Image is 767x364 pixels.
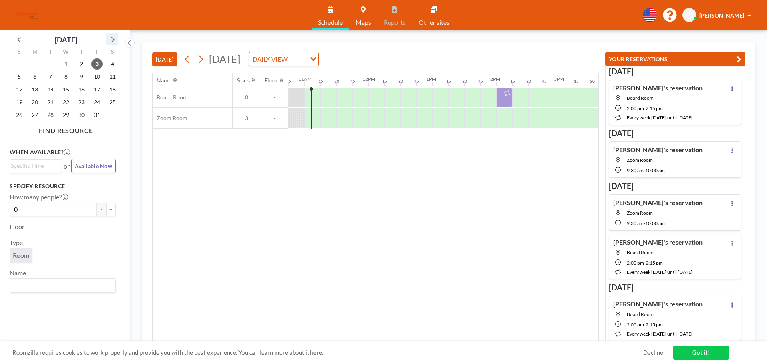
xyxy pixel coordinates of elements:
span: - [260,94,288,101]
a: here. [310,349,323,356]
div: 15 [382,79,387,84]
span: Reports [384,19,406,26]
span: every week [DATE] until [DATE] [627,331,693,337]
h4: [PERSON_NAME]'s reservation [613,146,703,154]
span: Saturday, October 18, 2025 [107,84,118,95]
label: How many people? [10,193,68,201]
button: - [97,203,106,216]
span: Zoom Room [627,157,653,163]
h3: [DATE] [609,181,741,191]
div: F [89,47,105,58]
span: Room [13,251,29,259]
span: Wednesday, October 29, 2025 [60,109,72,121]
span: Friday, October 24, 2025 [91,97,103,108]
span: Tuesday, October 28, 2025 [45,109,56,121]
h3: Specify resource [10,183,116,190]
label: Type [10,239,23,247]
input: Search for option [290,54,305,64]
span: Saturday, October 11, 2025 [107,71,118,82]
div: 30 [398,79,403,84]
div: M [27,47,43,58]
button: YOUR RESERVATIONS [605,52,745,66]
span: Maps [356,19,371,26]
h3: [DATE] [609,128,741,138]
span: Friday, October 17, 2025 [91,84,103,95]
span: Sunday, October 26, 2025 [14,109,25,121]
span: 10:00 AM [645,220,665,226]
span: or [64,162,70,170]
div: 1PM [426,76,436,82]
span: Thursday, October 30, 2025 [76,109,87,121]
span: Wednesday, October 22, 2025 [60,97,72,108]
span: - [644,167,645,173]
span: [PERSON_NAME] [699,12,744,19]
label: Floor [10,223,24,231]
div: 45 [414,79,419,84]
span: Other sites [419,19,449,26]
div: Seats [237,77,250,84]
h4: [PERSON_NAME]'s reservation [613,199,703,207]
h4: FIND RESOURCE [10,123,122,135]
div: 30 [526,79,531,84]
div: 45 [286,79,291,84]
span: Sunday, October 12, 2025 [14,84,25,95]
div: 30 [334,79,339,84]
img: organization-logo [13,7,41,23]
div: S [105,47,120,58]
span: DAILY VIEW [251,54,289,64]
button: [DATE] [152,52,177,66]
div: 15 [574,79,579,84]
span: Thursday, October 16, 2025 [76,84,87,95]
span: Tuesday, October 7, 2025 [45,71,56,82]
span: - [260,115,288,122]
span: 9:30 AM [627,167,644,173]
a: Decline [643,349,663,356]
span: Monday, October 6, 2025 [29,71,40,82]
span: 2:00 PM [627,105,644,111]
span: 2:00 PM [627,322,644,328]
span: Monday, October 27, 2025 [29,109,40,121]
span: Sunday, October 5, 2025 [14,71,25,82]
h3: [DATE] [609,282,741,292]
span: 2:15 PM [646,105,663,111]
span: SD [686,12,693,19]
span: Monday, October 20, 2025 [29,97,40,108]
span: Friday, October 10, 2025 [91,71,103,82]
span: Roomzilla requires cookies to work properly and provide you with the best experience. You can lea... [12,349,643,356]
span: Saturday, October 25, 2025 [107,97,118,108]
span: Wednesday, October 8, 2025 [60,71,72,82]
div: 11AM [298,76,312,82]
span: - [644,322,646,328]
label: Name [10,269,26,277]
span: 8 [233,94,260,101]
span: 9:30 AM [627,220,644,226]
h4: [PERSON_NAME]'s reservation [613,238,703,246]
div: 15 [446,79,451,84]
span: every week [DATE] until [DATE] [627,269,693,275]
span: Schedule [318,19,343,26]
span: Friday, October 3, 2025 [91,58,103,70]
span: Tuesday, October 14, 2025 [45,84,56,95]
h4: [PERSON_NAME]'s reservation [613,84,703,92]
h3: [DATE] [609,66,741,76]
div: 45 [478,79,483,84]
span: Available Now [75,163,112,169]
input: Search for option [11,280,111,291]
span: Thursday, October 9, 2025 [76,71,87,82]
span: Tuesday, October 21, 2025 [45,97,56,108]
div: [DATE] [55,34,77,45]
span: Wednesday, October 15, 2025 [60,84,72,95]
span: - [644,105,646,111]
span: Wednesday, October 1, 2025 [60,58,72,70]
div: 30 [590,79,595,84]
span: Board Room [627,95,654,101]
h4: [PERSON_NAME]'s reservation [613,300,703,308]
div: T [43,47,58,58]
div: 15 [510,79,515,84]
span: Thursday, October 2, 2025 [76,58,87,70]
span: Friday, October 31, 2025 [91,109,103,121]
span: 2:00 PM [627,260,644,266]
span: Thursday, October 23, 2025 [76,97,87,108]
span: Board Room [627,311,654,317]
a: Got it! [673,346,729,360]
